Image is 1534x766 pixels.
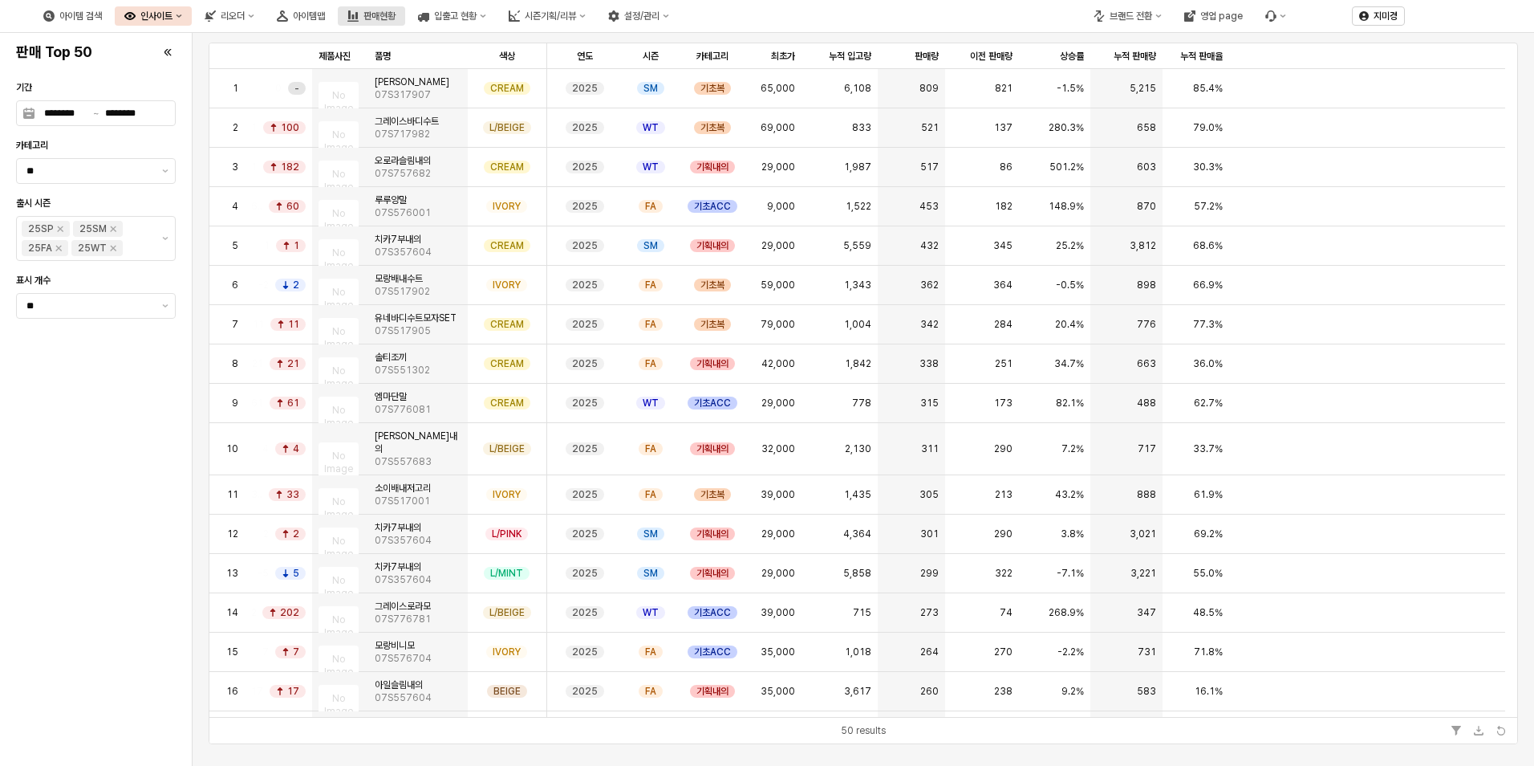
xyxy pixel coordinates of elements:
[643,121,659,134] span: WT
[28,240,52,256] div: 25FA
[375,154,431,167] span: 오로라슬림내의
[1057,567,1084,580] span: -7.1%
[572,279,598,291] span: 2025
[493,646,521,658] span: IVORY
[572,646,598,658] span: 2025
[1137,397,1156,409] span: 488
[577,50,593,63] span: 연도
[844,318,871,331] span: 1,004
[1137,357,1156,370] span: 663
[829,50,871,63] span: 누적 입고량
[970,50,1013,63] span: 이전 판매량
[645,442,656,455] span: FA
[281,121,299,134] div: 100
[156,159,175,183] button: 제안 사항 표시
[1194,528,1223,540] span: 69.2%
[761,528,795,540] span: 29,000
[1447,721,1466,740] button: Filter
[1194,397,1223,409] span: 62.7%
[761,82,795,95] span: 65,000
[700,279,724,291] span: 기초복
[490,357,524,370] span: CREAM
[1180,50,1223,63] span: 누적 판매율
[375,50,391,63] span: 품명
[294,239,299,252] div: 1
[262,646,269,658] span: 7
[761,239,795,252] span: 29,000
[1061,442,1084,455] span: 7.2%
[156,217,175,260] button: 제안 사항 표시
[232,279,238,291] span: 6
[920,528,939,540] span: 301
[193,33,1534,766] main: App Frame
[493,488,521,501] span: IVORY
[375,455,432,468] span: 07S557683
[994,442,1013,455] span: 290
[286,200,299,213] div: 60
[287,397,299,409] div: 61
[408,6,496,26] button: 입출고 현황
[286,488,299,501] div: 33
[1061,528,1084,540] span: 3.8%
[1193,318,1223,331] span: 77.3%
[262,442,269,455] span: 4
[490,397,524,409] span: CREAM
[920,606,939,619] span: 273
[1256,6,1296,26] div: Menu item 6
[841,723,886,739] div: 50 results
[645,646,656,658] span: FA
[78,240,107,256] div: 25WT
[645,279,656,291] span: FA
[293,279,299,291] div: 2
[1193,161,1223,173] span: 30.3%
[1352,6,1405,26] button: 지미경
[696,442,728,455] span: 기획내의
[919,200,939,213] span: 453
[572,318,598,331] span: 2025
[110,245,116,251] div: Remove 25WT
[375,233,421,246] span: 치카7부내의
[232,200,238,213] span: 4
[1137,606,1156,619] span: 347
[761,397,795,409] span: 29,000
[375,390,407,403] span: 엠마단말
[233,82,238,95] span: 1
[375,128,430,141] span: 07S717982
[375,194,407,206] span: 루루양말
[375,573,432,586] span: 07S357604
[195,6,264,26] button: 리오더
[281,161,299,173] div: 182
[156,294,175,318] button: 제안 사항 표시
[267,6,335,26] button: 아이템맵
[700,82,724,95] span: 기초복
[79,221,107,237] div: 25SM
[995,200,1013,213] span: 182
[1114,50,1156,63] span: 누적 판매량
[643,567,658,580] span: SM
[1137,318,1156,331] span: 776
[493,200,521,213] span: IVORY
[251,121,257,134] span: 100
[293,646,299,658] div: 7
[843,567,871,580] span: 5,858
[1200,10,1243,22] div: 영업 page
[643,161,659,173] span: WT
[226,567,238,580] span: 13
[1175,6,1252,26] button: 영업 page
[920,318,939,331] span: 342
[1193,82,1223,95] span: 85.4%
[572,82,598,95] span: 2025
[375,534,432,547] span: 07S357604
[1193,567,1223,580] span: 55.0%
[696,239,728,252] span: 기획내의
[489,606,525,619] span: L/BEIGE
[645,357,656,370] span: FA
[1194,488,1223,501] span: 61.9%
[761,442,795,455] span: 32,000
[694,606,731,619] span: 기초ACC
[694,200,731,213] span: 기초ACC
[263,528,269,540] span: 2
[915,50,939,63] span: 판매량
[232,357,238,370] span: 8
[226,606,238,619] span: 14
